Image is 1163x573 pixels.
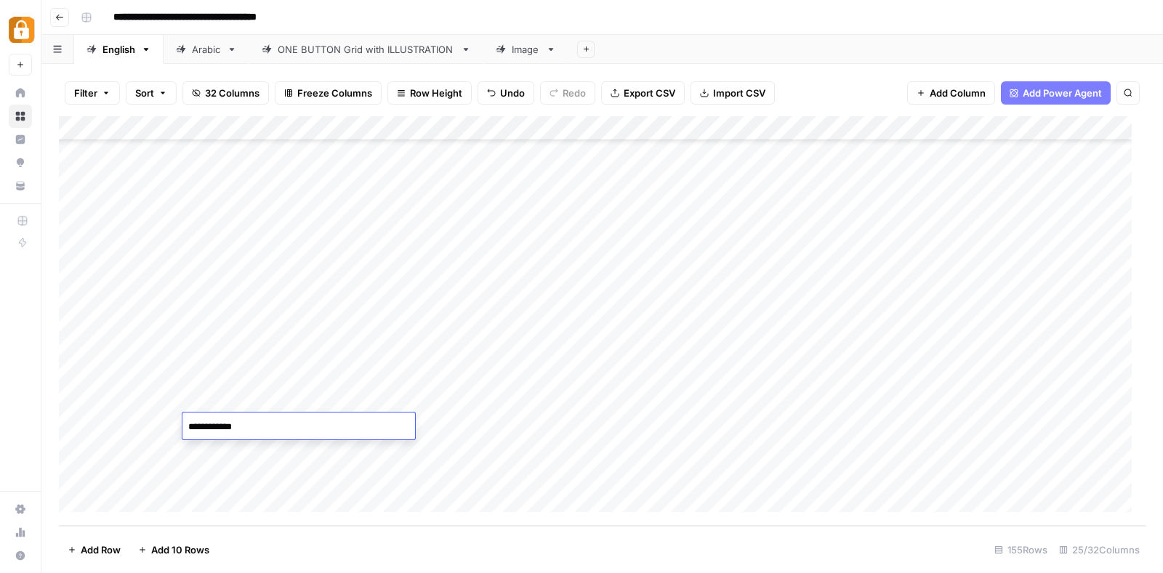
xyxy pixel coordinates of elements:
[410,86,462,100] span: Row Height
[59,538,129,561] button: Add Row
[126,81,177,105] button: Sort
[205,86,259,100] span: 32 Columns
[387,81,472,105] button: Row Height
[1053,538,1146,561] div: 25/32 Columns
[9,497,32,521] a: Settings
[74,35,164,64] a: English
[65,81,120,105] button: Filter
[9,174,32,198] a: Your Data
[601,81,685,105] button: Export CSV
[9,105,32,128] a: Browse
[9,544,32,567] button: Help + Support
[9,81,32,105] a: Home
[275,81,382,105] button: Freeze Columns
[151,542,209,557] span: Add 10 Rows
[297,86,372,100] span: Freeze Columns
[102,42,135,57] div: English
[192,42,221,57] div: Arabic
[624,86,675,100] span: Export CSV
[74,86,97,100] span: Filter
[81,542,121,557] span: Add Row
[1023,86,1102,100] span: Add Power Agent
[164,35,249,64] a: Arabic
[512,42,540,57] div: Image
[930,86,986,100] span: Add Column
[540,81,595,105] button: Redo
[9,128,32,151] a: Insights
[907,81,995,105] button: Add Column
[1001,81,1111,105] button: Add Power Agent
[713,86,765,100] span: Import CSV
[500,86,525,100] span: Undo
[278,42,455,57] div: ONE BUTTON Grid with ILLUSTRATION
[478,81,534,105] button: Undo
[483,35,568,64] a: Image
[563,86,586,100] span: Redo
[249,35,483,64] a: ONE BUTTON Grid with ILLUSTRATION
[129,538,218,561] button: Add 10 Rows
[691,81,775,105] button: Import CSV
[989,538,1053,561] div: 155 Rows
[9,521,32,544] a: Usage
[135,86,154,100] span: Sort
[182,81,269,105] button: 32 Columns
[9,151,32,174] a: Opportunities
[9,17,35,43] img: Adzz Logo
[9,12,32,48] button: Workspace: Adzz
